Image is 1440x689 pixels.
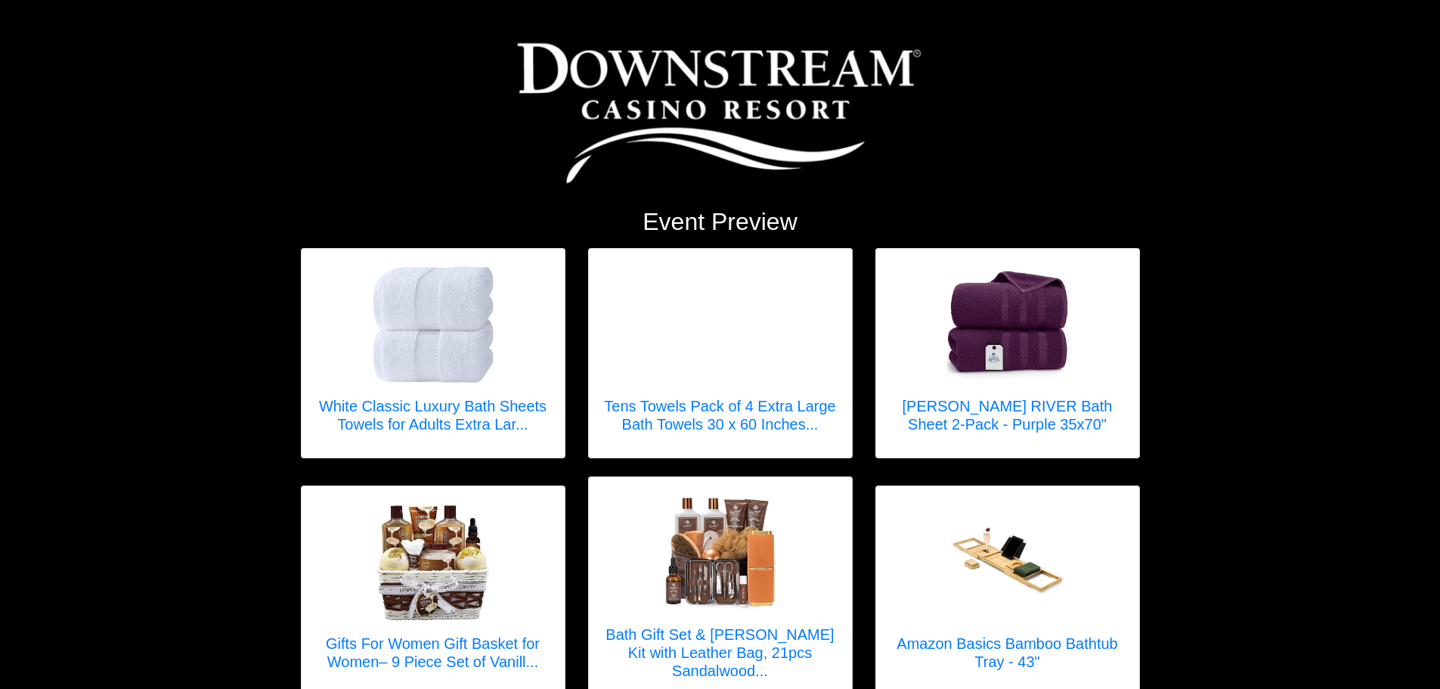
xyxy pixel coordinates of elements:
a: Amazon Basics Bamboo Bathtub Tray - 43" Amazon Basics Bamboo Bathtub Tray - 43" [891,501,1124,680]
a: White Classic Luxury Bath Sheets Towels for Adults Extra Large 35x70 Inch - 700 GSM Turkish Cotto... [317,264,550,442]
img: White Classic Luxury Bath Sheets Towels for Adults Extra Large 35x70 Inch - 700 GSM Turkish Cotto... [373,264,494,385]
h5: White Classic Luxury Bath Sheets Towels for Adults Extra Lar... [317,397,550,433]
a: Gifts For Women Gift Basket for Women– 9 Piece Set of Vanilla Coconut Home Spa Set, Includes Frag... [317,501,550,680]
h2: Event Preview [301,207,1140,236]
img: Gifts For Women Gift Basket for Women– 9 Piece Set of Vanilla Coconut Home Spa Set, Includes Frag... [373,501,494,622]
h5: Amazon Basics Bamboo Bathtub Tray - 43" [891,635,1124,671]
h5: Gifts For Women Gift Basket for Women– 9 Piece Set of Vanill... [317,635,550,671]
a: Tens Towels Pack of 4 Extra Large Bath Towels 30 x 60 Inches... [604,264,837,442]
img: Bath Gift Set & Beard Kit with Leather Bag, 21pcs Sandalwood Bergamot Home Spa Kit, Relaxing Men'... [660,492,781,613]
h5: Tens Towels Pack of 4 Extra Large Bath Towels 30 x 60 Inches... [604,397,837,433]
img: DAN RIVER Bath Sheet 2-Pack - Purple 35x70" [947,264,1068,385]
h5: [PERSON_NAME] RIVER Bath Sheet 2-Pack - Purple 35x70" [891,397,1124,433]
a: Bath Gift Set & Beard Kit with Leather Bag, 21pcs Sandalwood Bergamot Home Spa Kit, Relaxing Men'... [604,492,837,689]
h5: Bath Gift Set & [PERSON_NAME] Kit with Leather Bag, 21pcs Sandalwood... [604,625,837,680]
img: Amazon Basics Bamboo Bathtub Tray - 43" [947,501,1068,622]
a: DAN RIVER Bath Sheet 2-Pack - Purple 35x70" [PERSON_NAME] RIVER Bath Sheet 2-Pack - Purple 35x70" [891,264,1124,442]
img: Logo [513,38,927,189]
